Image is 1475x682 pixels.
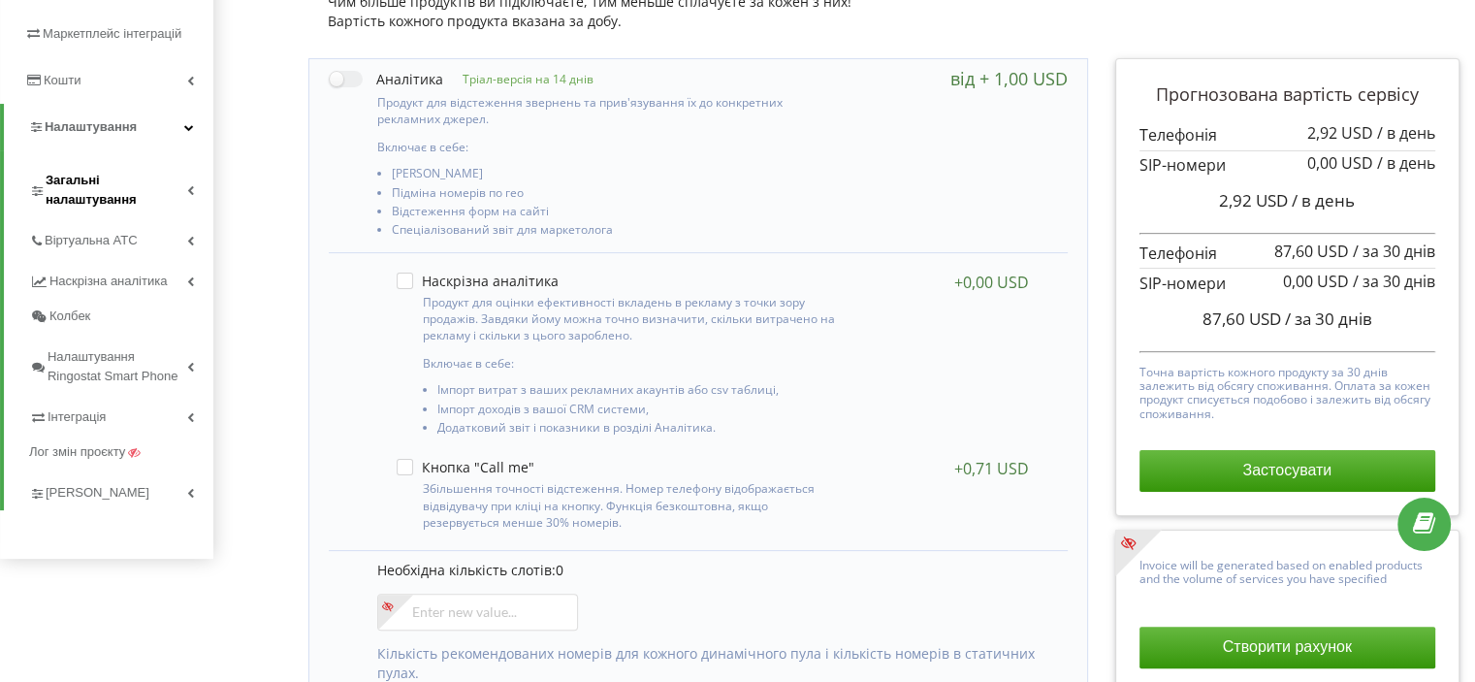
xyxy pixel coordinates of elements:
[1353,271,1435,292] span: / за 30 днів
[29,157,213,217] a: Загальні налаштування
[49,307,90,326] span: Колбек
[377,561,1048,580] p: Необхідна кількість слотів:
[423,480,839,530] p: Збільшення точності відстеження. Номер телефону відображається відвідувачу при кліці на кнопку. Ф...
[1307,122,1373,144] span: 2,92 USD
[29,470,213,510] a: [PERSON_NAME]
[397,273,559,289] label: Наскрізна аналітика
[392,223,846,242] li: Спеціалізований звіт для маркетолога
[392,167,846,185] li: [PERSON_NAME]
[1377,152,1435,174] span: / в день
[1307,152,1373,174] span: 0,00 USD
[29,258,213,299] a: Наскрізна аналітика
[954,273,1029,292] div: +0,00 USD
[29,217,213,258] a: Віртуальна АТС
[556,561,563,579] span: 0
[437,421,839,439] li: Додатковий звіт і показники в розділі Аналітика.
[1202,308,1281,330] span: 87,60 USD
[1353,241,1435,262] span: / за 30 днів
[45,119,137,134] span: Налаштування
[329,69,443,89] label: Аналітика
[950,69,1068,88] div: від + 1,00 USD
[1377,122,1435,144] span: / в день
[46,483,149,503] span: [PERSON_NAME]
[423,294,839,343] p: Продукт для оцінки ефективності вкладень в рекламу з точки зору продажів. Завдяки йому можна точн...
[29,334,213,394] a: Налаштування Ringostat Smart Phone
[29,299,213,334] a: Колбек
[437,383,839,402] li: Імпорт витрат з ваших рекламних акаунтів або csv таблиці,
[29,394,213,435] a: Інтеграція
[1139,450,1435,491] button: Застосувати
[1219,189,1288,211] span: 2,92 USD
[392,186,846,205] li: Підміна номерів по гео
[423,355,839,372] p: Включає в себе:
[1139,361,1435,422] p: Точна вартість кожного продукту за 30 днів залежить від обсягу споживання. Оплата за кожен продук...
[1139,124,1435,146] p: Телефонія
[29,435,213,470] a: Лог змін проєкту
[1292,189,1355,211] span: / в день
[29,442,125,462] span: Лог змін проєкту
[1139,554,1435,587] p: Invoice will be generated based on enabled products and the volume of services you have specified
[1139,627,1435,667] button: Створити рахунок
[954,459,1029,478] div: +0,71 USD
[443,71,593,87] p: Тріал-версія на 14 днів
[397,459,534,475] label: Кнопка "Call me"
[4,104,213,150] a: Налаштування
[46,171,187,210] span: Загальні налаштування
[377,594,578,631] input: Enter new value...
[43,26,181,41] span: Маркетплейс інтеграцій
[308,12,1088,31] div: Вартість кожного продукта вказана за добу.
[44,73,80,87] span: Кошти
[1274,241,1349,262] span: 87,60 USD
[392,205,846,223] li: Відстеження форм на сайті
[1139,243,1435,265] p: Телефонія
[377,94,846,127] p: Продукт для відстеження звернень та прив'язування їх до конкретних рекламних джерел.
[45,231,138,250] span: Віртуальна АТС
[377,139,846,155] p: Включає в себе:
[1139,82,1435,108] p: Прогнозована вартість сервісу
[1139,273,1435,295] p: SIP-номери
[1139,154,1435,177] p: SIP-номери
[49,272,167,291] span: Наскрізна аналітика
[437,403,839,421] li: Імпорт доходів з вашої CRM системи,
[1285,308,1372,330] span: / за 30 днів
[1283,271,1349,292] span: 0,00 USD
[48,407,106,427] span: Інтеграція
[48,347,187,386] span: Налаштування Ringostat Smart Phone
